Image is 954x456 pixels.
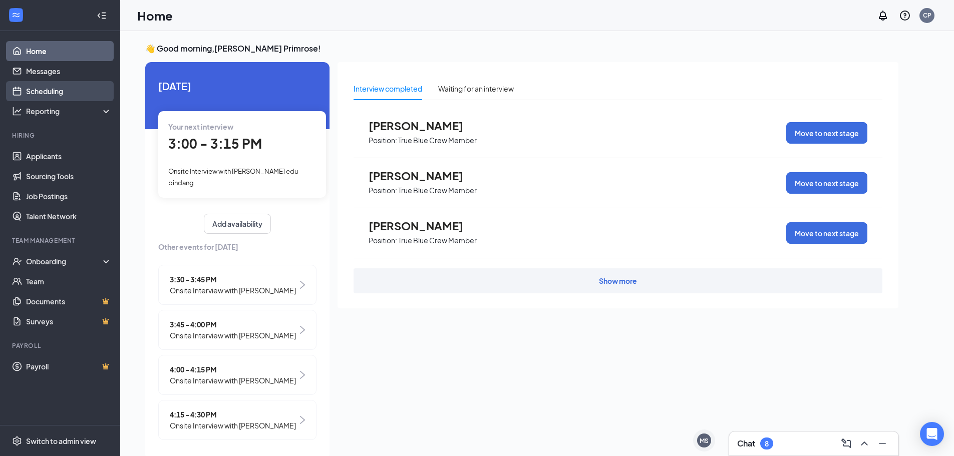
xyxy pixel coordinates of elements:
[170,330,296,341] span: Onsite Interview with [PERSON_NAME]
[12,341,110,350] div: Payroll
[877,10,889,22] svg: Notifications
[398,236,477,245] p: True Blue Crew Member
[158,78,316,94] span: [DATE]
[398,186,477,195] p: True Blue Crew Member
[12,106,22,116] svg: Analysis
[204,214,271,234] button: Add availability
[438,83,514,94] div: Waiting for an interview
[170,409,296,420] span: 4:15 - 4:30 PM
[170,319,296,330] span: 3:45 - 4:00 PM
[856,435,872,451] button: ChevronUp
[12,131,110,140] div: Hiring
[170,274,296,285] span: 3:30 - 3:45 PM
[737,438,755,449] h3: Chat
[876,437,888,449] svg: Minimize
[369,136,397,145] p: Position:
[26,146,112,166] a: Applicants
[369,169,479,182] span: [PERSON_NAME]
[26,356,112,376] a: PayrollCrown
[26,81,112,101] a: Scheduling
[599,276,637,286] div: Show more
[26,206,112,226] a: Talent Network
[26,256,103,266] div: Onboarding
[26,271,112,291] a: Team
[765,439,769,448] div: 8
[26,311,112,331] a: SurveysCrown
[26,166,112,186] a: Sourcing Tools
[786,172,867,194] button: Move to next stage
[920,422,944,446] div: Open Intercom Messenger
[26,291,112,311] a: DocumentsCrown
[26,186,112,206] a: Job Postings
[170,420,296,431] span: Onsite Interview with [PERSON_NAME]
[170,375,296,386] span: Onsite Interview with [PERSON_NAME]
[158,241,316,252] span: Other events for [DATE]
[923,11,931,20] div: CP
[786,122,867,144] button: Move to next stage
[26,61,112,81] a: Messages
[170,285,296,296] span: Onsite Interview with [PERSON_NAME]
[874,435,890,451] button: Minimize
[840,437,852,449] svg: ComposeMessage
[369,219,479,232] span: [PERSON_NAME]
[369,119,479,132] span: [PERSON_NAME]
[168,122,233,131] span: Your next interview
[398,136,477,145] p: True Blue Crew Member
[12,256,22,266] svg: UserCheck
[11,10,21,20] svg: WorkstreamLogo
[26,41,112,61] a: Home
[26,436,96,446] div: Switch to admin view
[97,11,107,21] svg: Collapse
[26,106,112,116] div: Reporting
[354,83,422,94] div: Interview completed
[12,436,22,446] svg: Settings
[369,186,397,195] p: Position:
[700,436,709,445] div: MS
[137,7,173,24] h1: Home
[170,364,296,375] span: 4:00 - 4:15 PM
[899,10,911,22] svg: QuestionInfo
[145,43,898,54] h3: 👋 Good morning, [PERSON_NAME] Primrose !
[369,236,397,245] p: Position:
[858,437,870,449] svg: ChevronUp
[12,236,110,245] div: Team Management
[786,222,867,244] button: Move to next stage
[168,135,262,152] span: 3:00 - 3:15 PM
[838,435,854,451] button: ComposeMessage
[168,167,298,186] span: Onsite Interview with [PERSON_NAME] edu bindang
